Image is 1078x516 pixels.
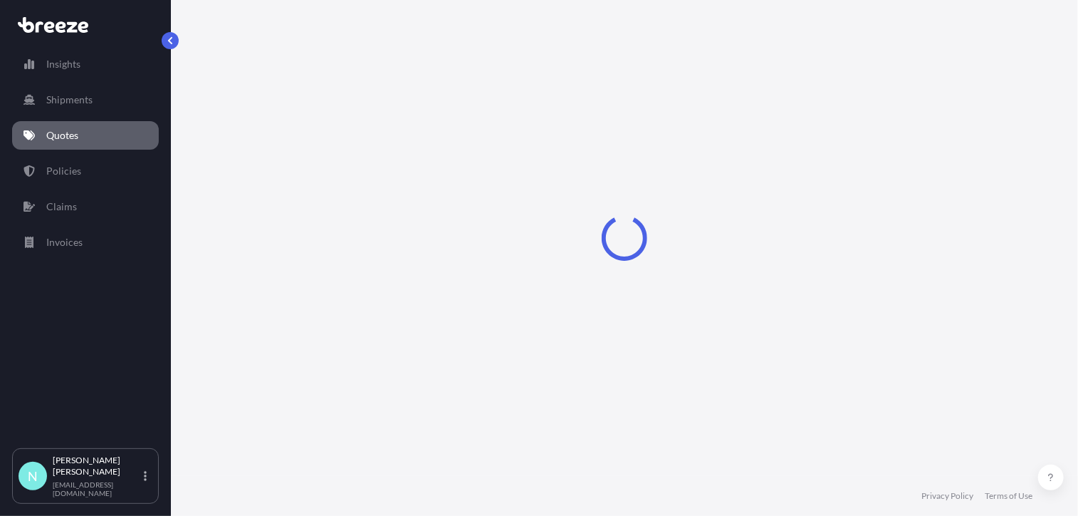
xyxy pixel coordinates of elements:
[46,128,78,143] p: Quotes
[53,455,141,478] p: [PERSON_NAME] [PERSON_NAME]
[12,50,159,78] a: Insights
[46,57,80,71] p: Insights
[12,192,159,221] a: Claims
[12,86,159,114] a: Shipments
[921,490,973,502] a: Privacy Policy
[46,235,83,249] p: Invoices
[46,93,93,107] p: Shipments
[53,480,141,497] p: [EMAIL_ADDRESS][DOMAIN_NAME]
[28,469,38,483] span: N
[12,228,159,257] a: Invoices
[985,490,1032,502] a: Terms of Use
[46,200,77,214] p: Claims
[46,164,81,178] p: Policies
[12,121,159,150] a: Quotes
[12,157,159,185] a: Policies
